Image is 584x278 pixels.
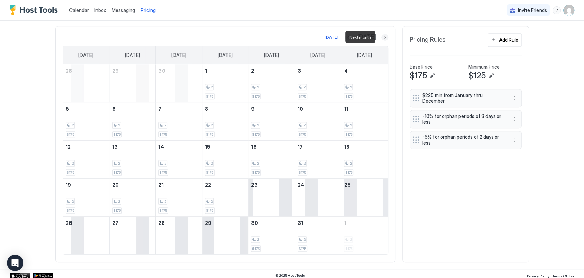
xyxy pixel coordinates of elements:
[248,64,295,77] a: July 2, 2026
[112,106,116,112] span: 6
[357,52,372,58] span: [DATE]
[206,132,213,137] span: $175
[299,132,306,137] span: $175
[159,132,167,137] span: $175
[344,220,346,226] span: 1
[156,102,202,115] a: July 7, 2026
[295,64,341,77] a: July 3, 2026
[252,132,260,137] span: $175
[164,123,166,128] span: 2
[109,141,156,179] td: July 13, 2026
[112,7,135,14] a: Messaging
[344,182,350,188] span: 25
[341,102,388,141] td: July 11, 2026
[344,68,347,74] span: 4
[206,94,213,99] span: $175
[63,141,109,179] td: July 12, 2026
[211,123,213,128] span: 2
[94,7,106,13] span: Inbox
[428,72,437,80] button: Edit
[350,46,379,64] a: Saturday
[109,217,156,229] a: July 27, 2026
[488,33,522,47] button: Add Rule
[63,102,109,115] a: July 5, 2026
[252,246,260,251] span: $175
[310,52,325,58] span: [DATE]
[158,68,165,74] span: 30
[10,5,61,15] a: Host Tools Logo
[298,106,303,112] span: 10
[63,102,109,141] td: July 5, 2026
[510,136,519,144] button: More options
[422,92,504,104] span: $225 min from January thru December
[324,33,339,41] button: [DATE]
[257,237,259,242] span: 2
[109,217,156,255] td: July 27, 2026
[112,182,119,188] span: 20
[112,68,119,74] span: 29
[109,179,156,217] td: July 20, 2026
[510,94,519,102] button: More options
[264,52,279,58] span: [DATE]
[298,220,303,226] span: 31
[275,273,305,278] span: © 2025 Host Tools
[109,179,156,191] a: July 20, 2026
[109,64,156,102] td: June 29, 2026
[202,64,248,77] a: July 1, 2026
[63,179,109,191] a: July 19, 2026
[410,64,433,70] span: Base Price
[345,34,352,41] button: Previous month
[248,141,295,179] td: July 16, 2026
[159,208,167,213] span: $175
[109,64,156,77] a: June 29, 2026
[118,161,120,166] span: 2
[94,7,106,14] a: Inbox
[206,170,213,175] span: $175
[156,179,202,191] a: July 21, 2026
[72,123,74,128] span: 2
[345,94,352,99] span: $175
[159,170,167,175] span: $175
[202,217,248,229] a: July 29, 2026
[67,170,74,175] span: $175
[211,199,213,204] span: 2
[299,94,306,99] span: $175
[112,144,118,150] span: 13
[109,141,156,153] a: July 13, 2026
[141,7,156,13] span: Pricing
[298,144,303,150] span: 17
[510,94,519,102] div: menu
[156,102,202,141] td: July 7, 2026
[295,179,341,217] td: July 24, 2026
[202,102,248,141] td: July 8, 2026
[251,220,258,226] span: 30
[125,52,140,58] span: [DATE]
[158,106,161,112] span: 7
[206,208,213,213] span: $175
[164,46,193,64] a: Tuesday
[205,182,211,188] span: 22
[251,106,255,112] span: 9
[156,64,202,102] td: June 30, 2026
[563,5,574,16] div: User profile
[72,199,74,204] span: 2
[66,68,72,74] span: 28
[66,106,69,112] span: 5
[303,237,306,242] span: 2
[251,182,258,188] span: 23
[248,217,295,229] a: July 30, 2026
[251,144,257,150] span: 16
[248,102,295,141] td: July 9, 2026
[341,141,388,179] td: July 18, 2026
[66,182,71,188] span: 19
[553,6,561,14] div: menu
[109,102,156,115] a: July 6, 2026
[211,46,239,64] a: Wednesday
[295,64,341,102] td: July 3, 2026
[350,123,352,128] span: 2
[63,64,109,102] td: June 28, 2026
[205,220,211,226] span: 29
[205,106,208,112] span: 8
[205,68,207,74] span: 1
